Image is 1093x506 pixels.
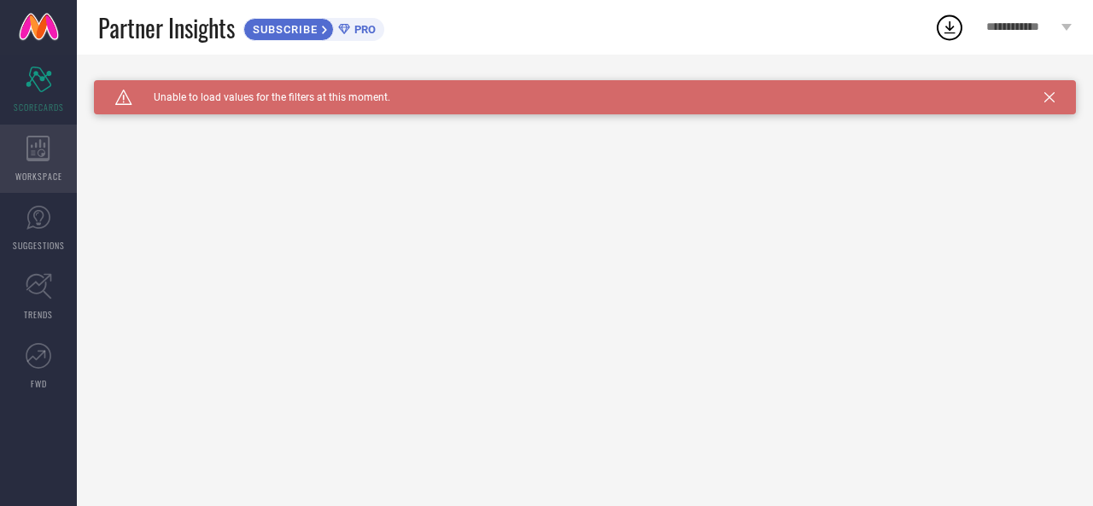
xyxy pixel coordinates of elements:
[98,10,235,45] span: Partner Insights
[350,23,376,36] span: PRO
[15,170,62,183] span: WORKSPACE
[94,80,1076,94] div: Unable to load filters at this moment. Please try later.
[934,12,965,43] div: Open download list
[31,377,47,390] span: FWD
[13,239,65,252] span: SUGGESTIONS
[132,91,390,103] span: Unable to load values for the filters at this moment.
[244,23,322,36] span: SUBSCRIBE
[24,308,53,321] span: TRENDS
[243,14,384,41] a: SUBSCRIBEPRO
[14,101,64,113] span: SCORECARDS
